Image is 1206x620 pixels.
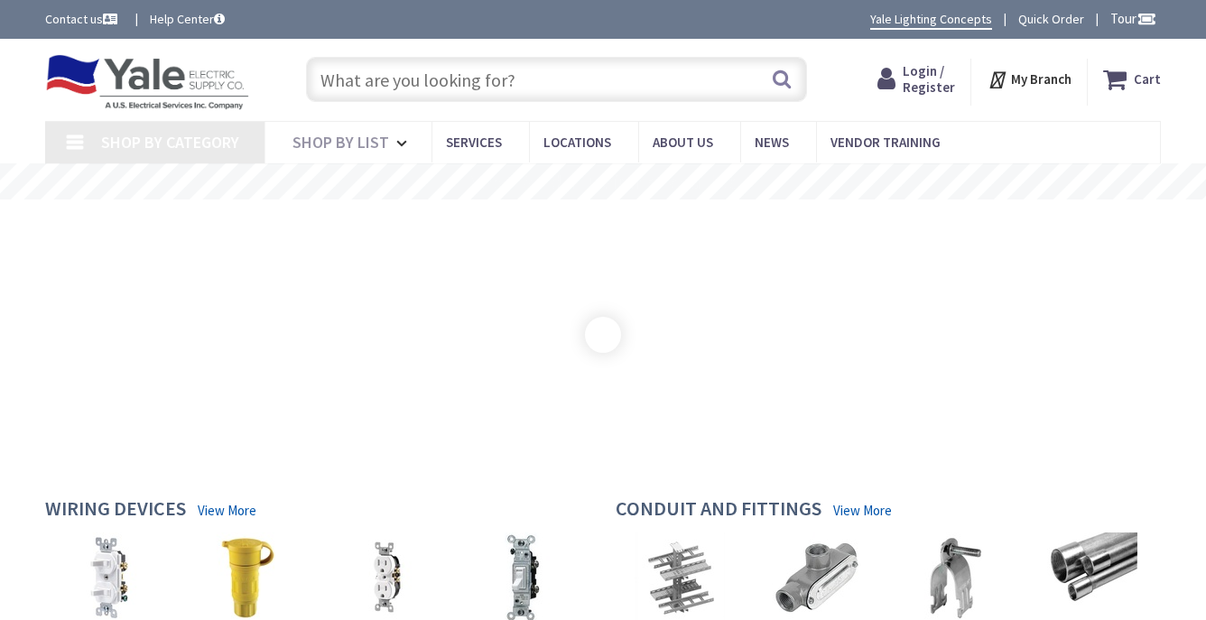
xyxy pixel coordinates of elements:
span: News [755,134,789,151]
img: Yale Electric Supply Co. [45,54,249,110]
span: Login / Register [903,62,955,96]
a: View More [833,501,892,520]
div: My Branch [988,63,1071,96]
a: Cart [1103,63,1161,96]
a: Quick Order [1018,10,1084,28]
a: Login / Register [877,63,955,96]
input: What are you looking for? [306,57,807,102]
strong: Cart [1134,63,1161,96]
span: Tour [1110,10,1156,27]
span: Locations [543,134,611,151]
span: Vendor Training [830,134,941,151]
a: Yale Lighting Concepts [870,10,992,30]
h4: Wiring Devices [45,497,186,523]
h4: Conduit and Fittings [616,497,821,523]
span: Services [446,134,502,151]
a: Help Center [150,10,225,28]
a: View More [198,501,256,520]
a: Contact us [45,10,121,28]
span: Shop By List [292,132,389,153]
span: Shop By Category [101,132,239,153]
strong: My Branch [1011,70,1071,88]
span: About Us [653,134,713,151]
